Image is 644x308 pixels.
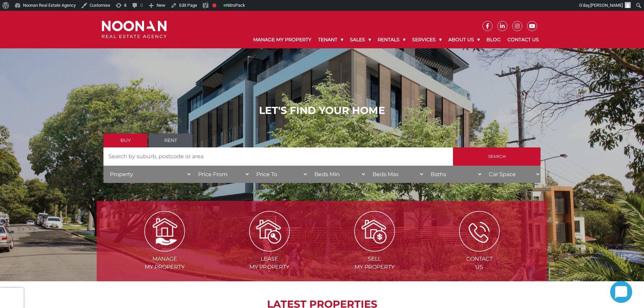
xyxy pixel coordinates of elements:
[483,31,504,48] a: Blog
[445,31,483,48] a: About Us
[323,228,426,270] a: Sellmy Property
[250,31,315,48] a: Manage My Property
[249,211,290,252] img: Lease my property
[354,211,395,252] img: Sell my property
[504,31,542,48] a: Contact Us
[323,255,426,271] span: Sell my Property
[218,255,321,271] span: Lease my Property
[459,211,500,252] img: ICONS
[103,104,541,117] h1: LET'S FIND YOUR HOME
[212,3,216,7] div: Focus keyphrase not set
[428,228,531,270] a: ContactUs
[144,211,185,252] img: Manage my Property
[218,228,321,270] a: Leasemy Property
[453,147,541,166] input: Search
[428,255,531,271] span: Contact Us
[103,147,453,166] input: Search by suburb, postcode or area
[409,31,445,48] a: Services
[113,228,216,270] a: Managemy Property
[103,134,147,147] a: Buy
[347,31,374,48] a: Sales
[315,31,347,48] a: Tenant
[590,3,623,8] span: [PERSON_NAME]
[113,255,216,271] span: Manage my Property
[149,134,193,147] a: Rent
[374,31,409,48] a: Rentals
[102,21,167,39] img: Noonan Real Estate Agency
